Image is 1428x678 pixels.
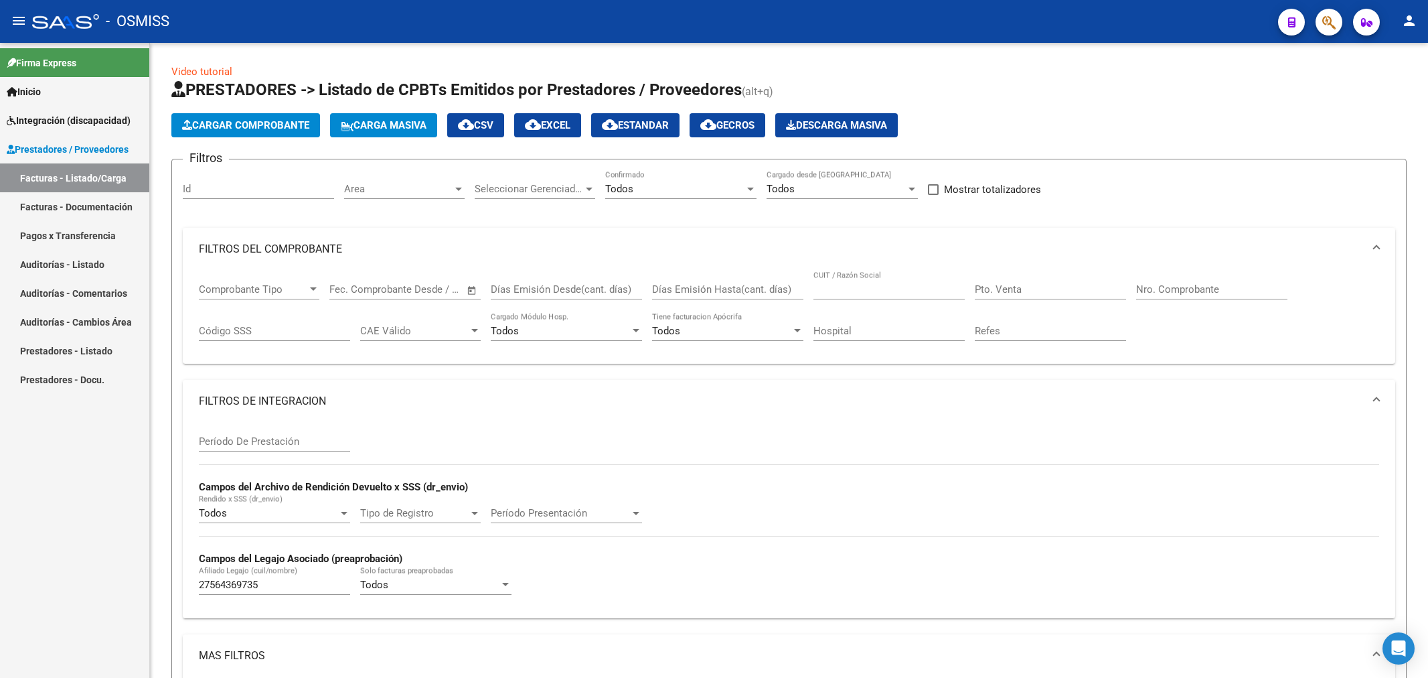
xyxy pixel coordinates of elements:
span: Gecros [700,119,755,131]
span: Todos [199,507,227,519]
span: Descarga Masiva [786,119,887,131]
input: Fecha fin [396,283,461,295]
button: Gecros [690,113,765,137]
span: Período Presentación [491,507,630,519]
span: Prestadores / Proveedores [7,142,129,157]
mat-panel-title: FILTROS DEL COMPROBANTE [199,242,1363,257]
mat-icon: cloud_download [602,117,618,133]
input: Fecha inicio [329,283,384,295]
span: Area [344,183,453,195]
mat-expansion-panel-header: FILTROS DEL COMPROBANTE [183,228,1395,271]
button: Estandar [591,113,680,137]
strong: Campos del Legajo Asociado (preaprobación) [199,553,402,565]
span: PRESTADORES -> Listado de CPBTs Emitidos por Prestadores / Proveedores [171,80,742,99]
a: Video tutorial [171,66,232,78]
span: Estandar [602,119,669,131]
button: EXCEL [514,113,581,137]
button: Carga Masiva [330,113,437,137]
mat-panel-title: FILTROS DE INTEGRACION [199,394,1363,409]
span: Todos [652,325,680,337]
mat-icon: person [1401,13,1417,29]
span: Mostrar totalizadores [944,182,1041,198]
mat-panel-title: MAS FILTROS [199,649,1363,663]
span: CSV [458,119,493,131]
mat-icon: cloud_download [700,117,716,133]
span: Todos [767,183,795,195]
span: Seleccionar Gerenciador [475,183,583,195]
span: Inicio [7,84,41,99]
h3: Filtros [183,149,229,167]
div: FILTROS DE INTEGRACION [183,423,1395,618]
strong: Campos del Archivo de Rendición Devuelto x SSS (dr_envio) [199,481,468,493]
span: Firma Express [7,56,76,70]
button: CSV [447,113,504,137]
span: Cargar Comprobante [182,119,309,131]
span: Todos [360,579,388,591]
button: Cargar Comprobante [171,113,320,137]
span: Integración (discapacidad) [7,113,131,128]
span: CAE Válido [360,325,469,337]
span: (alt+q) [742,85,773,98]
button: Open calendar [465,283,480,298]
span: Tipo de Registro [360,507,469,519]
span: Todos [491,325,519,337]
span: EXCEL [525,119,570,131]
span: Comprobante Tipo [199,283,307,295]
div: FILTROS DEL COMPROBANTE [183,271,1395,364]
mat-icon: cloud_download [525,117,541,133]
span: Todos [605,183,633,195]
div: Open Intercom Messenger [1382,632,1415,665]
mat-icon: cloud_download [458,117,474,133]
mat-expansion-panel-header: MAS FILTROS [183,634,1395,677]
span: Carga Masiva [341,119,426,131]
mat-expansion-panel-header: FILTROS DE INTEGRACION [183,380,1395,423]
button: Descarga Masiva [775,113,898,137]
span: - OSMISS [106,7,169,36]
mat-icon: menu [11,13,27,29]
app-download-masive: Descarga masiva de comprobantes (adjuntos) [775,113,898,137]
